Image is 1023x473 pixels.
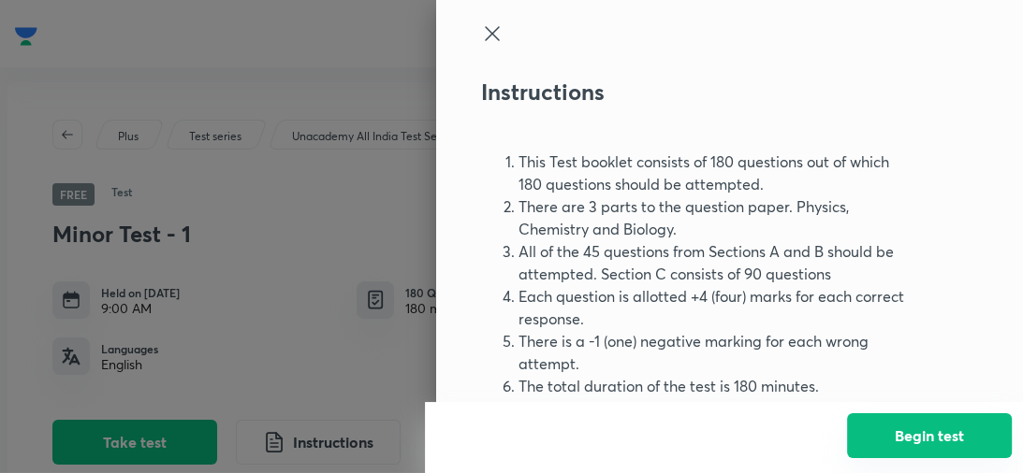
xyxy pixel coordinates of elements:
[847,413,1012,458] button: Begin test
[519,240,915,285] li: All of the 45 questions from Sections A and B should be attempted. Section C consists of 90 quest...
[519,195,915,240] li: There are 3 parts to the question paper. Physics, Chemistry and Biology.
[519,375,915,397] li: The total duration of the test is 180 minutes.
[519,397,915,420] li: There is no negative marking for un-attempted questions.
[519,150,915,195] li: This Test booklet consists of 180 questions out of which 180 questions should be attempted.
[519,285,915,330] li: Each question is allotted +4 (four) marks for each correct response.
[481,79,915,106] h2: Instructions
[519,330,915,375] li: There is a -1 (one) negative marking for each wrong attempt.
